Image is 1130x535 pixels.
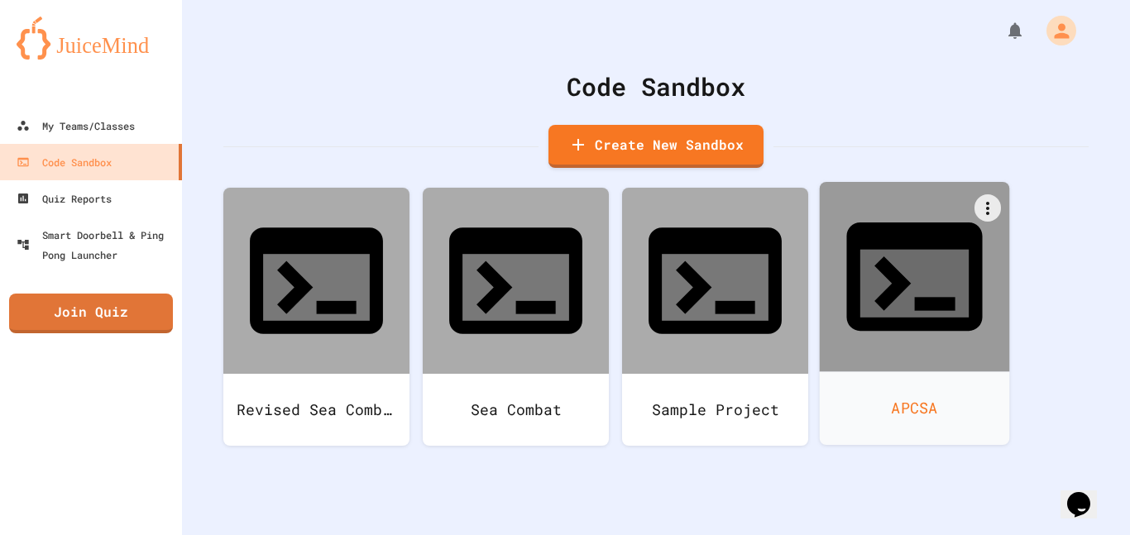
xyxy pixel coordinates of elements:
div: Sea Combat [423,374,609,446]
iframe: chat widget [1061,469,1113,518]
div: Quiz Reports [17,189,112,208]
img: logo-orange.svg [17,17,165,60]
div: Sample Project [622,374,808,446]
a: Sea Combat [423,188,609,446]
div: My Notifications [974,17,1029,45]
a: Revised Sea Combat [223,188,409,446]
a: Create New Sandbox [548,125,764,168]
div: APCSA [820,371,1010,445]
div: Smart Doorbell & Ping Pong Launcher [17,225,175,265]
div: Code Sandbox [17,152,112,172]
a: Join Quiz [9,294,173,333]
div: My Teams/Classes [17,116,135,136]
div: My Account [1029,12,1080,50]
a: Sample Project [622,188,808,446]
div: Revised Sea Combat [223,374,409,446]
a: APCSA [820,182,1010,445]
div: Code Sandbox [223,68,1089,105]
